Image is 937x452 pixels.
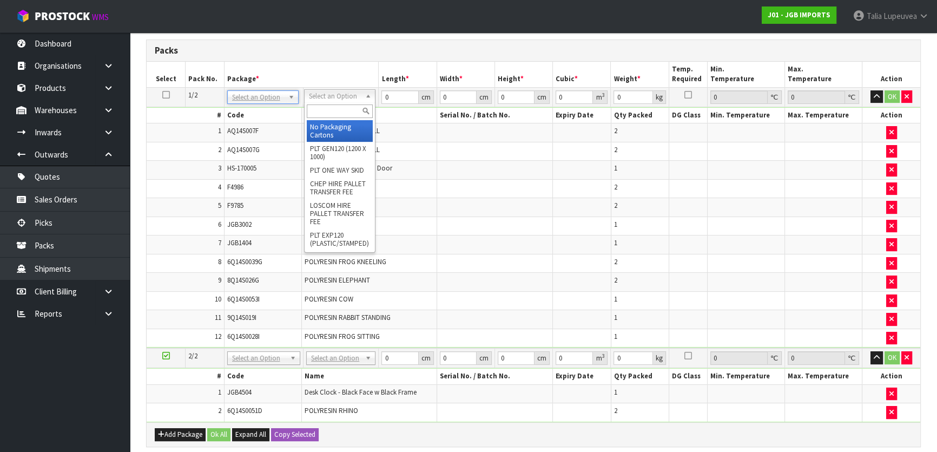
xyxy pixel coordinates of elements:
span: 1 [614,163,617,173]
span: 2 [218,406,221,415]
th: Min. Temperature [708,369,785,384]
span: 9Q14S019I [227,313,256,322]
span: F9785 [227,201,243,210]
button: OK [885,90,900,103]
th: Min. Temperature [708,108,785,123]
span: 10 [215,294,221,304]
span: 4 [218,182,221,192]
span: POLYRESIN COW [305,294,353,304]
span: Desk Clock - Black Face w Black Frame [305,388,417,397]
span: 2 [614,406,617,415]
th: Name [301,369,437,384]
th: Expiry Date [553,369,611,384]
th: Code [224,369,301,384]
span: Select an Option [232,352,286,365]
li: No Packaging Cartons [307,120,373,142]
span: 11 [215,313,221,322]
div: m [593,90,608,104]
span: 12 [215,332,221,341]
th: Select [147,62,186,87]
span: 1 [614,294,617,304]
span: Talia [867,11,882,21]
span: 2/2 [188,351,197,361]
th: Pack No. [186,62,225,87]
span: 2 [614,145,617,154]
span: 1 [218,126,221,135]
th: Action [862,369,920,384]
th: Min. Temperature [708,62,785,87]
th: Weight [611,62,669,87]
span: 1 [614,313,617,322]
th: Max. Temperature [785,108,862,123]
div: ℃ [768,90,782,104]
span: Expand All [235,430,266,439]
th: Serial No. / Batch No. [437,369,553,384]
th: Action [862,108,920,123]
span: 6Q14S0051D [227,406,262,415]
li: PLT GEN120 (1200 X 1000) [307,142,373,163]
th: Max. Temperature [785,62,862,87]
th: Name [301,108,437,123]
span: 6 [218,220,221,229]
span: POLYRESIN RHINO [305,406,358,415]
div: cm [419,90,434,104]
th: Action [862,62,920,87]
th: Qty Packed [611,369,669,384]
th: Qty Packed [611,108,669,123]
th: Cubic [553,62,611,87]
li: PLT EXP120 (PLASTIC/STAMPED) [307,228,373,250]
span: 6Q14S0039G [227,257,262,266]
span: HS-170005 [227,163,256,173]
span: 8 [218,257,221,266]
div: m [593,351,608,365]
span: 8Q14S026G [227,276,259,285]
sup: 3 [602,352,604,359]
span: JGB4504 [227,388,252,397]
th: Height [494,62,552,87]
div: cm [535,90,550,104]
button: OK [885,351,900,364]
div: cm [477,351,492,365]
li: LOSCOM HIRE PALLET TRANSFER FEE [307,199,373,228]
span: 9 [218,276,221,285]
span: 1 [614,332,617,341]
span: 1 [614,388,617,397]
span: 2 [614,276,617,285]
th: DG Class [669,108,708,123]
th: # [147,108,224,123]
span: JGB3002 [227,220,252,229]
span: AQ14S007F [227,126,259,135]
span: POLYRESIN FROG KNEELING [305,257,386,266]
strong: J01 - JGB IMPORTS [768,10,830,19]
div: ℃ [768,351,782,365]
th: Expiry Date [553,108,611,123]
span: Select an Option [232,91,284,104]
span: 1/2 [188,90,197,100]
button: Copy Selected [271,428,319,441]
span: 1 [218,388,221,397]
th: Temp. Required [669,62,708,87]
th: Serial No. / Batch No. [437,108,553,123]
span: 2 [218,145,221,154]
th: Max. Temperature [785,369,862,384]
span: 7 [218,238,221,247]
div: ℃ [845,90,859,104]
span: ProStock [35,9,90,23]
span: POLYRESIN FROG SITTING [305,332,380,341]
div: kg [653,90,666,104]
button: Add Package [155,428,206,441]
span: 2 [614,182,617,192]
span: POLYRESIN ELEPHANT [305,276,370,285]
span: 2 [614,201,617,210]
span: Lupeuvea [883,11,917,21]
span: JGB1404 [227,238,252,247]
th: DG Class [669,369,708,384]
span: 2 [614,257,617,266]
div: cm [535,351,550,365]
span: Select an Option [309,90,361,103]
div: cm [477,90,492,104]
th: Code [224,108,301,123]
h3: Packs [155,45,912,56]
span: Select an Option [311,352,361,365]
span: 5 [218,201,221,210]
